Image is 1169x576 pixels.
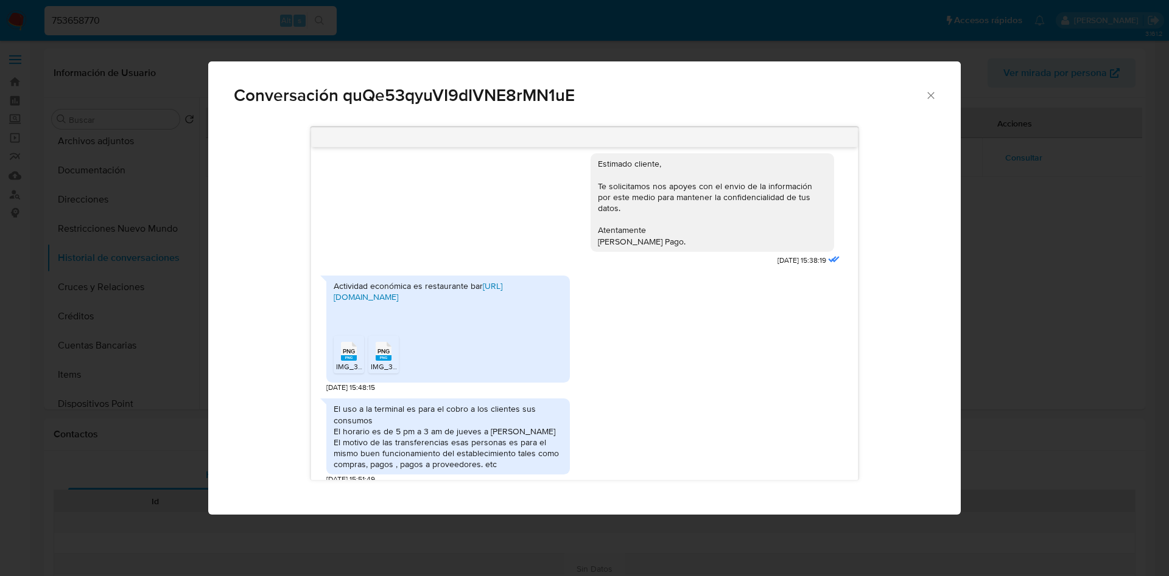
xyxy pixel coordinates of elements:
[336,361,385,372] span: IMG_3549.png
[334,280,563,336] div: Actividad económica es restaurante bar
[343,347,355,355] span: PNG
[326,383,375,393] span: [DATE] 15:48:15
[208,61,961,515] div: Comunicación
[326,474,375,485] span: [DATE] 15:51:49
[377,347,390,355] span: PNG
[234,87,925,104] span: Conversación quQe53qyuVI9dIVNE8rMN1uE
[598,158,827,247] div: Estimado cliente, Te solicitamos nos apoyes con el envio de la información por este medio para ma...
[371,361,420,372] span: IMG_3548.png
[925,89,936,100] button: Cerrar
[778,255,826,266] span: [DATE] 15:38:19
[334,280,502,303] a: [URL][DOMAIN_NAME]
[334,403,563,470] div: El uso a la terminal es para el cobro a los clientes sus consumos El horario es de 5 pm a 3 am de...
